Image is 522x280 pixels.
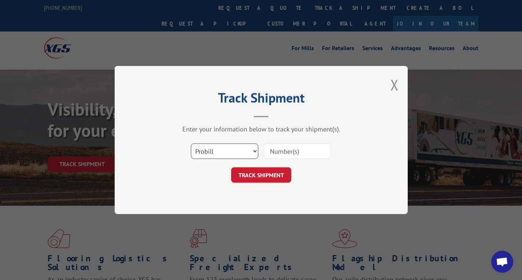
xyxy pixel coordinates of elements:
[151,93,371,107] h2: Track Shipment
[264,143,331,159] input: Number(s)
[390,75,399,94] button: Close modal
[231,167,291,183] button: TRACK SHIPMENT
[151,125,371,133] div: Enter your information below to track your shipment(s).
[491,251,513,273] a: Open chat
